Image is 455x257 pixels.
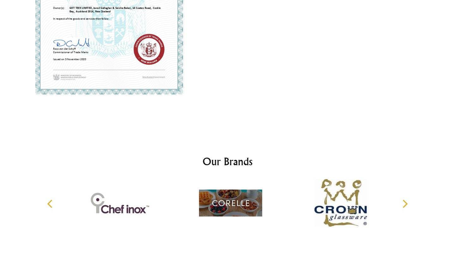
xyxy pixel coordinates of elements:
button: Next [397,197,411,211]
img: Crown [309,179,373,227]
img: Chef Inox [89,179,152,227]
button: Previous [44,197,58,211]
img: Corelle [199,179,262,227]
h2: Our Brands [40,154,415,169]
